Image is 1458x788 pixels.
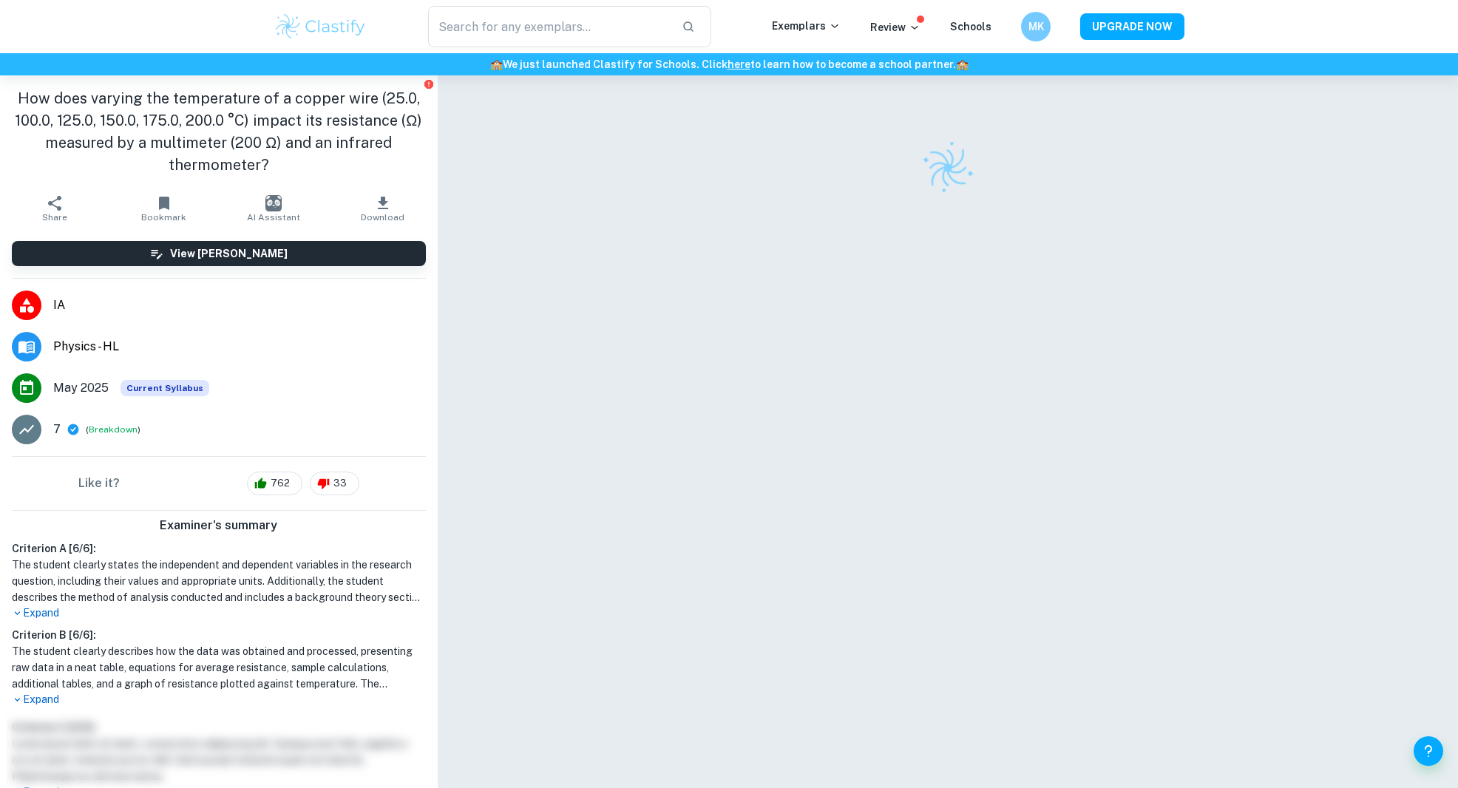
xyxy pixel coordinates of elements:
[265,195,282,211] img: AI Assistant
[310,472,359,495] div: 33
[219,188,328,229] button: AI Assistant
[141,212,186,223] span: Bookmark
[1021,12,1051,41] button: MK
[950,21,991,33] a: Schools
[12,557,426,605] h1: The student clearly states the independent and dependent variables in the research question, incl...
[53,296,426,314] span: IA
[262,476,298,491] span: 762
[247,212,300,223] span: AI Assistant
[12,643,426,692] h1: The student clearly describes how the data was obtained and processed, presenting raw data in a n...
[428,6,670,47] input: Search for any exemplars...
[870,19,920,35] p: Review
[109,188,219,229] button: Bookmark
[274,12,367,41] img: Clastify logo
[6,517,432,534] h6: Examiner's summary
[424,78,435,89] button: Report issue
[42,212,67,223] span: Share
[912,132,983,204] img: Clastify logo
[956,58,969,70] span: 🏫
[490,58,503,70] span: 🏫
[12,87,426,176] h1: How does varying the temperature of a copper wire (25.0, 100.0, 125.0, 150.0, 175.0, 200.0 °C) im...
[121,380,209,396] div: This exemplar is based on the current syllabus. Feel free to refer to it for inspiration/ideas wh...
[1028,18,1045,35] h6: MK
[328,188,438,229] button: Download
[78,475,120,492] h6: Like it?
[325,476,355,491] span: 33
[1080,13,1184,40] button: UPGRADE NOW
[3,56,1455,72] h6: We just launched Clastify for Schools. Click to learn how to become a school partner.
[728,58,750,70] a: here
[12,540,426,557] h6: Criterion A [ 6 / 6 ]:
[86,423,140,437] span: ( )
[247,472,302,495] div: 762
[772,18,841,34] p: Exemplars
[53,421,61,438] p: 7
[12,627,426,643] h6: Criterion B [ 6 / 6 ]:
[12,692,426,707] p: Expand
[1414,736,1443,766] button: Help and Feedback
[53,379,109,397] span: May 2025
[12,605,426,621] p: Expand
[12,241,426,266] button: View [PERSON_NAME]
[53,338,426,356] span: Physics - HL
[89,423,138,436] button: Breakdown
[361,212,404,223] span: Download
[121,380,209,396] span: Current Syllabus
[170,245,288,262] h6: View [PERSON_NAME]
